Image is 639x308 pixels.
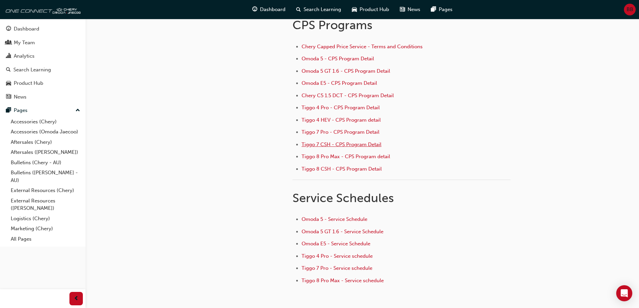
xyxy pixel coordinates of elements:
span: news-icon [6,94,11,100]
span: Search Learning [304,6,341,13]
a: Omoda 5 GT 1.6 - CPS Program Detail [302,68,390,74]
a: search-iconSearch Learning [291,3,347,16]
div: News [14,93,26,101]
a: Tiggo 8 CSH - CPS Program Detail [302,166,382,172]
a: Accessories (Chery) [8,117,83,127]
a: Tiggo 4 Pro - CPS Program Detail [302,105,380,111]
a: Logistics (Chery) [8,213,83,224]
a: Tiggo 7 Pro - CPS Program Detail [302,129,379,135]
a: News [3,91,83,103]
span: up-icon [75,106,80,115]
a: Tiggo 8 Pro Max - Service schedule [302,278,384,284]
a: Tiggo 4 Pro - Service schedule [302,253,373,259]
a: Product Hub [3,77,83,89]
a: Omoda E5 - CPS Program Detail [302,80,377,86]
span: car-icon [352,5,357,14]
span: Pages [439,6,452,13]
span: guage-icon [6,26,11,32]
a: Dashboard [3,23,83,35]
a: Tiggo 4 HEV - CPS Program detail [302,117,381,123]
div: Dashboard [14,25,39,33]
a: pages-iconPages [426,3,458,16]
span: search-icon [296,5,301,14]
a: Search Learning [3,64,83,76]
a: External Resources ([PERSON_NAME]) [8,196,83,213]
span: prev-icon [74,295,79,303]
a: Marketing (Chery) [8,224,83,234]
a: Omoda E5 - Service Schedule [302,241,370,247]
span: News [408,6,420,13]
span: chart-icon [6,53,11,59]
span: pages-icon [6,108,11,114]
a: Aftersales ([PERSON_NAME]) [8,147,83,158]
a: My Team [3,37,83,49]
div: My Team [14,39,35,47]
div: Pages [14,107,28,114]
a: Bulletins (Chery - AU) [8,158,83,168]
button: Pages [3,104,83,117]
div: Search Learning [13,66,51,74]
a: Omoda 5 GT 1.6 - Service Schedule [302,229,383,235]
a: Omoda 5 - Service Schedule [302,216,367,222]
a: Omoda 5 - CPS Program Detail [302,56,374,62]
span: BB [627,6,633,13]
span: CPS Programs [292,18,372,32]
span: Dashboard [260,6,285,13]
a: news-iconNews [394,3,426,16]
div: Product Hub [14,79,43,87]
a: Chery C5 1.5 DCT - CPS Program Detail [302,93,394,99]
span: Product Hub [360,6,389,13]
a: Analytics [3,50,83,62]
button: DashboardMy TeamAnalyticsSearch LearningProduct HubNews [3,21,83,104]
a: Tiggo 8 Pro Max - CPS Program detail [302,153,390,160]
img: oneconnect [3,3,81,16]
span: car-icon [6,80,11,86]
a: Bulletins ([PERSON_NAME] - AU) [8,168,83,185]
button: BB [624,4,636,15]
span: search-icon [6,67,11,73]
span: guage-icon [252,5,257,14]
a: Aftersales (Chery) [8,137,83,147]
a: Tiggo 7 CSH - CPS Program Detail [302,141,381,147]
a: Tiggo 7 Pro - Service schedule [302,265,372,271]
a: All Pages [8,234,83,244]
a: External Resources (Chery) [8,185,83,196]
span: people-icon [6,40,11,46]
div: Analytics [14,52,35,60]
a: guage-iconDashboard [247,3,291,16]
span: Service Schedules [292,191,394,205]
a: Accessories (Omoda Jaecoo) [8,127,83,137]
a: Chery Capped Price Service - Terms and Conditions [302,44,423,50]
span: pages-icon [431,5,436,14]
div: Open Intercom Messenger [616,285,632,301]
a: car-iconProduct Hub [347,3,394,16]
span: news-icon [400,5,405,14]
